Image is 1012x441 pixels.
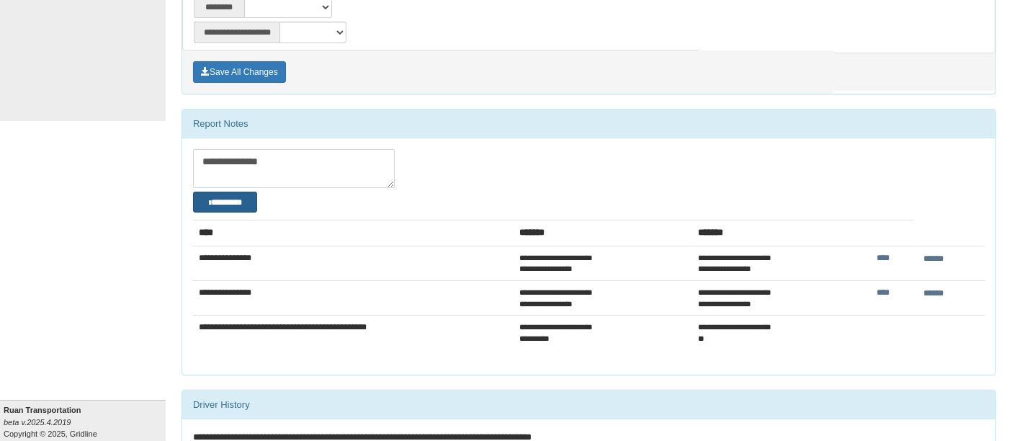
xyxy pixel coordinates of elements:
b: Ruan Transportation [4,406,81,414]
button: Save [193,61,286,83]
button: Change Filter Options [193,192,257,213]
div: Copyright © 2025, Gridline [4,404,166,440]
div: Driver History [182,391,995,419]
div: Report Notes [182,110,995,138]
i: beta v.2025.4.2019 [4,418,71,427]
